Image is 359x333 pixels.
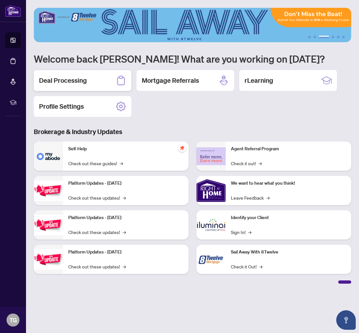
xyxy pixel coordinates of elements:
[34,180,63,201] img: Platform Updates - July 21, 2025
[34,249,63,270] img: Platform Updates - June 23, 2025
[120,160,123,167] span: →
[196,245,226,274] img: Sail Away With 8Twelve
[332,36,334,38] button: 4
[231,180,346,187] p: We want to hear what you think!
[68,228,126,236] a: Check out these updates!→
[123,194,126,201] span: →
[231,145,346,153] p: Agent Referral Program
[68,214,183,221] p: Platform Updates - [DATE]
[259,263,262,270] span: →
[34,8,351,42] img: Slide 2
[68,160,123,167] a: Check out these guides!→
[259,160,262,167] span: →
[248,228,251,236] span: →
[9,315,17,325] span: TG
[196,176,226,205] img: We want to hear what you think!
[196,147,226,165] img: Agent Referral Program
[178,144,186,152] span: pushpin
[34,215,63,235] img: Platform Updates - July 8, 2025
[39,76,87,85] h2: Deal Processing
[68,249,183,256] p: Platform Updates - [DATE]
[313,36,316,38] button: 2
[142,76,199,85] h2: Mortgage Referrals
[34,127,351,136] h3: Brokerage & Industry Updates
[34,53,351,65] h1: Welcome back [PERSON_NAME]! What are you working on [DATE]?
[68,263,126,270] a: Check out these updates!→
[231,263,262,270] a: Check it Out!→
[245,76,273,85] h2: rLearning
[123,228,126,236] span: →
[231,249,346,256] p: Sail Away With 8Twelve
[308,36,311,38] button: 1
[336,310,356,330] button: Open asap
[123,263,126,270] span: →
[231,194,270,201] a: Leave Feedback→
[266,194,270,201] span: →
[196,210,226,240] img: Identify your Client
[39,102,84,111] h2: Profile Settings
[231,228,251,236] a: Sign In!→
[68,194,126,201] a: Check out these updates!→
[34,142,63,171] img: Self-Help
[231,160,262,167] a: Check it out!→
[342,36,345,38] button: 6
[68,145,183,153] p: Self-Help
[231,214,346,221] p: Identify your Client
[5,5,21,17] img: logo
[68,180,183,187] p: Platform Updates - [DATE]
[337,36,339,38] button: 5
[319,36,329,38] button: 3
